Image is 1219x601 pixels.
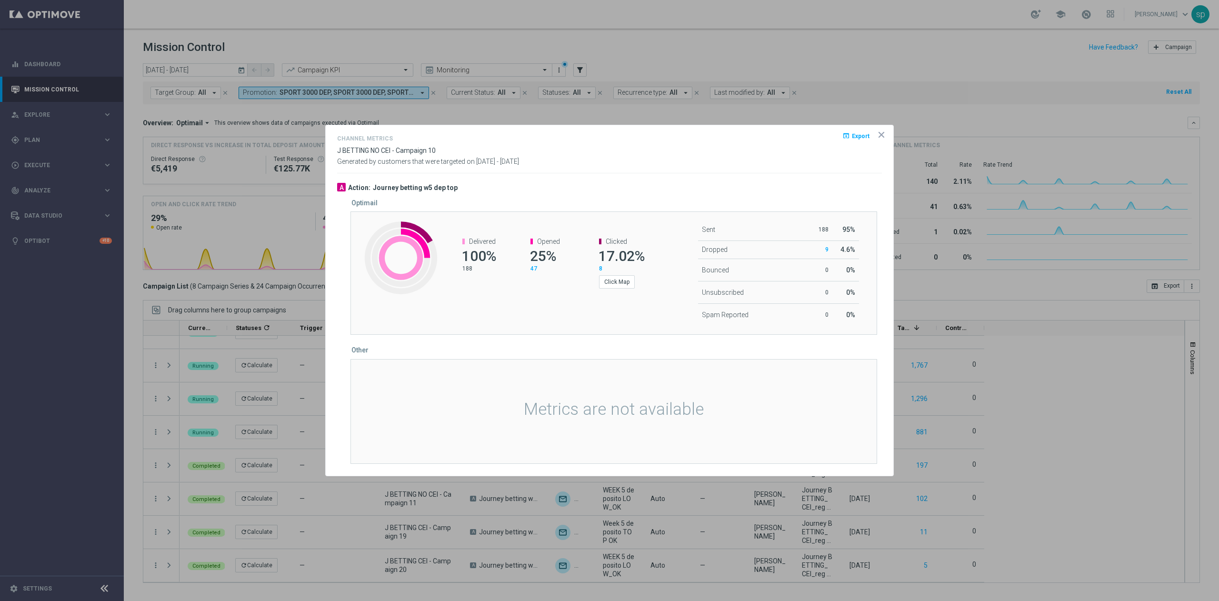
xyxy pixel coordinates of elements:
span: Clicked [606,238,627,245]
span: 100% [462,248,496,264]
span: 47 [530,265,537,272]
span: Dropped [702,246,728,253]
span: 4.6% [840,246,855,253]
span: Sent [702,226,715,233]
span: [DATE] - [DATE] [476,158,519,165]
span: Export [852,133,869,140]
p: 188 [462,265,507,272]
span: 8 [599,265,602,272]
span: 0% [846,311,855,319]
span: 9 [825,246,829,253]
p: 0 [809,266,828,274]
p: 188 [809,226,828,233]
i: open_in_browser [842,132,850,140]
h3: Journey betting w5 dep top [373,183,458,192]
span: Opened [537,238,560,245]
span: Bounced [702,266,729,274]
button: Click Map [599,275,635,289]
span: Generated by customers that were targeted on [337,158,475,165]
p: 0 [809,289,828,296]
span: 95% [842,226,855,233]
span: J BETTING NO CEI - Campaign 10 [337,147,436,154]
span: Spam Reported [702,311,749,319]
span: 0% [846,289,855,296]
div: A [337,183,346,191]
span: 17.02% [599,248,645,264]
h5: Optimail [351,199,378,207]
h5: Other [351,346,369,354]
opti-icon: icon [877,130,886,140]
p: 0 [809,311,828,319]
span: Unsubscribed [702,289,744,296]
span: 0% [846,266,855,274]
span: Delivered [469,238,496,245]
span: Metrics are not available [524,400,704,419]
button: open_in_browser Export [841,130,870,141]
h4: Channel Metrics [337,135,393,142]
span: 25% [530,248,556,264]
h3: Action: [348,183,370,192]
